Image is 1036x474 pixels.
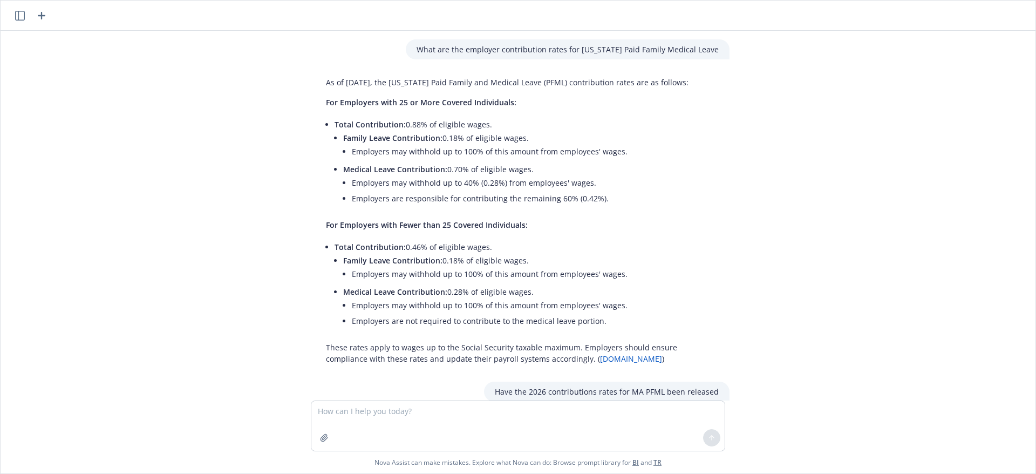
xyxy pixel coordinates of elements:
li: Employers may withhold up to 40% (0.28%) from employees' wages. [352,175,719,191]
span: Medical Leave Contribution: [343,164,447,174]
li: Employers may withhold up to 100% of this amount from employees' wages. [352,266,719,282]
a: TR [653,458,662,467]
li: 0.70% of eligible wages. [343,161,719,208]
a: [DOMAIN_NAME] [600,354,662,364]
li: 0.46% of eligible wages. [335,239,719,333]
a: BI [632,458,639,467]
li: Employers may withhold up to 100% of this amount from employees' wages. [352,297,719,313]
p: What are the employer contribution rates for [US_STATE] Paid Family Medical Leave [417,44,719,55]
li: 0.18% of eligible wages. [343,130,719,161]
span: Total Contribution: [335,242,406,252]
span: For Employers with 25 or More Covered Individuals: [326,97,516,107]
li: Employers are responsible for contributing the remaining 60% (0.42%). [352,191,719,206]
p: Have the 2026 contributions rates for MA PFML been released [495,386,719,397]
span: Family Leave Contribution: [343,255,442,266]
p: These rates apply to wages up to the Social Security taxable maximum. Employers should ensure com... [326,342,719,364]
span: Family Leave Contribution: [343,133,442,143]
li: 0.28% of eligible wages. [343,284,719,331]
li: Employers are not required to contribute to the medical leave portion. [352,313,719,329]
span: Nova Assist can make mistakes. Explore what Nova can do: Browse prompt library for and [374,451,662,473]
span: For Employers with Fewer than 25 Covered Individuals: [326,220,528,230]
span: Total Contribution: [335,119,406,130]
li: Employers may withhold up to 100% of this amount from employees' wages. [352,144,719,159]
li: 0.18% of eligible wages. [343,253,719,284]
li: 0.88% of eligible wages. [335,117,719,211]
span: Medical Leave Contribution: [343,287,447,297]
p: As of [DATE], the [US_STATE] Paid Family and Medical Leave (PFML) contribution rates are as follows: [326,77,719,88]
